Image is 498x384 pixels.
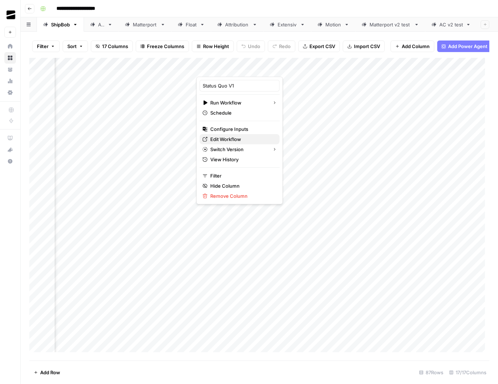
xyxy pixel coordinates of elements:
[298,40,340,52] button: Export CSV
[210,146,266,153] span: Switch Version
[311,17,355,32] a: Motion
[446,367,489,378] div: 17/17 Columns
[4,144,16,155] button: What's new?
[29,367,64,378] button: Add Row
[248,43,260,50] span: Undo
[37,43,48,50] span: Filter
[4,64,16,75] a: Your Data
[354,43,380,50] span: Import CSV
[210,99,266,106] span: Run Workflow
[210,109,274,116] span: Schedule
[263,17,311,32] a: Extensiv
[210,182,274,189] span: Hide Column
[309,43,335,50] span: Export CSV
[211,17,263,32] a: Attribution
[279,43,291,50] span: Redo
[203,43,229,50] span: Row Height
[268,40,295,52] button: Redo
[402,43,430,50] span: Add Column
[225,21,249,28] div: Attribution
[355,17,425,32] a: Matterport v2 test
[4,6,16,24] button: Workspace: OGM
[325,21,341,28] div: Motion
[147,43,184,50] span: Freeze Columns
[98,21,105,28] div: AC
[391,40,434,52] button: Add Column
[425,17,477,32] a: AC v2 test
[119,17,172,32] a: Matterport
[210,136,274,143] span: Edit Workflow
[5,144,16,155] div: What's new?
[370,21,411,28] div: Matterport v2 test
[102,43,128,50] span: 17 Columns
[4,40,16,52] a: Home
[84,17,119,32] a: AC
[192,40,234,52] button: Row Height
[172,17,211,32] a: Float
[416,367,446,378] div: 87 Rows
[4,75,16,87] a: Usage
[136,40,189,52] button: Freeze Columns
[4,87,16,98] a: Settings
[51,21,70,28] div: ShipBob
[278,21,297,28] div: Extensiv
[210,156,274,163] span: View History
[91,40,133,52] button: 17 Columns
[63,40,88,52] button: Sort
[67,43,77,50] span: Sort
[40,369,60,376] span: Add Row
[439,21,463,28] div: AC v2 test
[343,40,385,52] button: Import CSV
[4,52,16,64] a: Browse
[37,17,84,32] a: ShipBob
[210,125,274,133] span: Configure Inputs
[4,8,17,21] img: OGM Logo
[210,172,274,179] span: Filter
[437,40,492,52] button: Add Power Agent
[237,40,265,52] button: Undo
[448,43,488,50] span: Add Power Agent
[210,192,274,200] span: Remove Column
[4,155,16,167] button: Help + Support
[32,40,60,52] button: Filter
[133,21,157,28] div: Matterport
[186,21,197,28] div: Float
[4,132,16,144] a: AirOps Academy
